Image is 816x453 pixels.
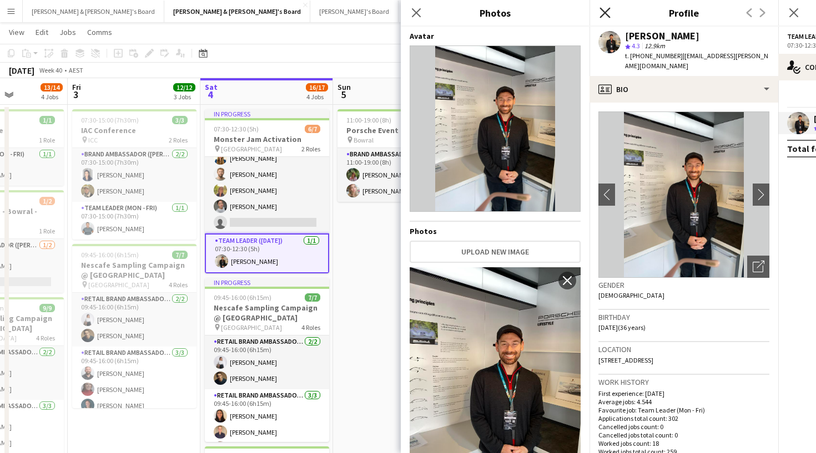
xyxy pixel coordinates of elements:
span: Week 40 [37,66,64,74]
app-card-role: Brand Ambassador ([DATE])2/211:00-19:00 (8h)[PERSON_NAME][PERSON_NAME] [338,148,462,202]
h3: IAC Conference [72,125,197,135]
span: 5 [336,88,351,101]
h3: Work history [598,377,769,387]
span: 09:45-16:00 (6h15m) [81,251,139,259]
span: [STREET_ADDRESS] [598,356,653,364]
span: 13/14 [41,83,63,91]
a: Jobs [55,25,80,39]
h3: Birthday [598,312,769,322]
span: Fri [72,82,81,92]
a: Comms [83,25,117,39]
span: 3/3 [172,116,188,124]
h3: Gender [598,280,769,290]
img: Crew avatar or photo [598,111,769,278]
span: | [EMAIL_ADDRESS][PERSON_NAME][DOMAIN_NAME] [625,52,768,70]
span: 7/7 [305,293,320,302]
a: View [4,25,29,39]
span: Sat [205,82,218,92]
h3: Porsche Event - Bowral [338,125,462,135]
div: Bio [590,76,778,103]
span: 16/17 [306,83,328,91]
div: 4 Jobs [41,93,62,101]
app-card-role: Team Leader (Mon - Fri)1/107:30-15:00 (7h30m)[PERSON_NAME] [72,202,197,240]
span: 09:45-16:00 (6h15m) [214,293,271,302]
app-card-role: Brand Ambassador ([PERSON_NAME])2/207:30-15:00 (7h30m)[PERSON_NAME][PERSON_NAME] [72,148,197,202]
img: Crew avatar [410,45,581,212]
span: 12.9km [642,42,667,50]
span: Edit [36,27,48,37]
span: 2 Roles [169,136,188,144]
a: Edit [31,25,53,39]
span: [DATE] (36 years) [598,323,646,332]
div: In progress [205,109,329,118]
span: 6/7 [305,125,320,133]
span: [GEOGRAPHIC_DATA] [221,323,282,332]
span: [GEOGRAPHIC_DATA] [221,145,282,153]
button: Upload new image [410,241,581,263]
span: 4 Roles [169,281,188,289]
span: Jobs [59,27,76,37]
button: [PERSON_NAME] & [PERSON_NAME]'s Board [164,1,310,22]
app-card-role: RETAIL Brand Ambassador ([DATE])2/209:45-16:00 (6h15m)[PERSON_NAME][PERSON_NAME] [205,335,329,389]
div: AEST [69,66,83,74]
span: 4 [203,88,218,101]
span: 4 Roles [301,323,320,332]
span: 4 Roles [36,334,55,342]
span: 1/2 [39,197,55,205]
app-job-card: 11:00-19:00 (8h)2/2Porsche Event - Bowral Bowral1 RoleBrand Ambassador ([DATE])2/211:00-19:00 (8h... [338,109,462,202]
span: 1/1 [39,116,55,124]
p: Cancelled jobs count: 0 [598,423,769,431]
span: 7/7 [172,251,188,259]
span: 1 Role [39,136,55,144]
span: Sun [338,82,351,92]
div: [DATE] [9,65,34,76]
app-job-card: In progress07:30-12:30 (5h)6/7Monster Jam Activation [GEOGRAPHIC_DATA]2 RolesBrand Ambassador ([D... [205,109,329,273]
p: Cancelled jobs total count: 0 [598,431,769,439]
h3: Monster Jam Activation [205,134,329,144]
div: 07:30-15:00 (7h30m)3/3IAC Conference ICC2 RolesBrand Ambassador ([PERSON_NAME])2/207:30-15:00 (7h... [72,109,197,240]
p: First experience: [DATE] [598,389,769,398]
h3: Nescafe Sampling Campaign @ [GEOGRAPHIC_DATA] [72,260,197,280]
h4: Avatar [410,31,581,41]
app-card-role: RETAIL Brand Ambassador (Mon - Fri)2/209:45-16:00 (6h15m)[PERSON_NAME][PERSON_NAME] [72,293,197,347]
div: 3 Jobs [174,93,195,101]
span: 12/12 [173,83,195,91]
app-card-role: Team Leader ([DATE])1/107:30-12:30 (5h)[PERSON_NAME] [205,233,329,273]
button: [GEOGRAPHIC_DATA] [399,1,478,22]
app-job-card: In progress09:45-16:00 (6h15m)7/7Nescafe Sampling Campaign @ [GEOGRAPHIC_DATA] [GEOGRAPHIC_DATA]4... [205,278,329,442]
p: Worked jobs count: 18 [598,439,769,447]
h3: Photos [401,6,590,20]
app-card-role: RETAIL Brand Ambassador (Mon - Fri)3/309:45-16:00 (6h15m)[PERSON_NAME][PERSON_NAME][PERSON_NAME] [72,347,197,416]
span: ICC [88,136,98,144]
p: Applications total count: 302 [598,414,769,423]
h4: Photos [410,226,581,236]
span: 07:30-12:30 (5h) [214,125,259,133]
span: Comms [87,27,112,37]
h3: Location [598,344,769,354]
span: t. [PHONE_NUMBER] [625,52,683,60]
span: [DEMOGRAPHIC_DATA] [598,291,664,299]
div: Open photos pop-in [747,256,769,278]
div: 4 Jobs [306,93,328,101]
p: Average jobs: 4.544 [598,398,769,406]
span: 11:00-19:00 (8h) [346,116,391,124]
span: View [9,27,24,37]
span: 1 Role [39,227,55,235]
span: 4.3 [632,42,640,50]
div: In progress [205,278,329,287]
app-job-card: 09:45-16:00 (6h15m)7/7Nescafe Sampling Campaign @ [GEOGRAPHIC_DATA] [GEOGRAPHIC_DATA]4 RolesRETAI... [72,244,197,408]
app-card-role: Brand Ambassador ([DATE])18I5/607:30-12:30 (5h)[PERSON_NAME][PERSON_NAME][PERSON_NAME][PERSON_NAM... [205,115,329,233]
button: [PERSON_NAME] & [PERSON_NAME]'s Board [23,1,164,22]
span: 2 Roles [301,145,320,153]
span: 3 [70,88,81,101]
span: [GEOGRAPHIC_DATA] [88,281,149,289]
div: [PERSON_NAME] [625,31,699,41]
h3: Nescafe Sampling Campaign @ [GEOGRAPHIC_DATA] [205,303,329,323]
span: 07:30-15:00 (7h30m) [81,116,139,124]
h3: Profile [590,6,778,20]
p: Favourite job: Team Leader (Mon - Fri) [598,406,769,414]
